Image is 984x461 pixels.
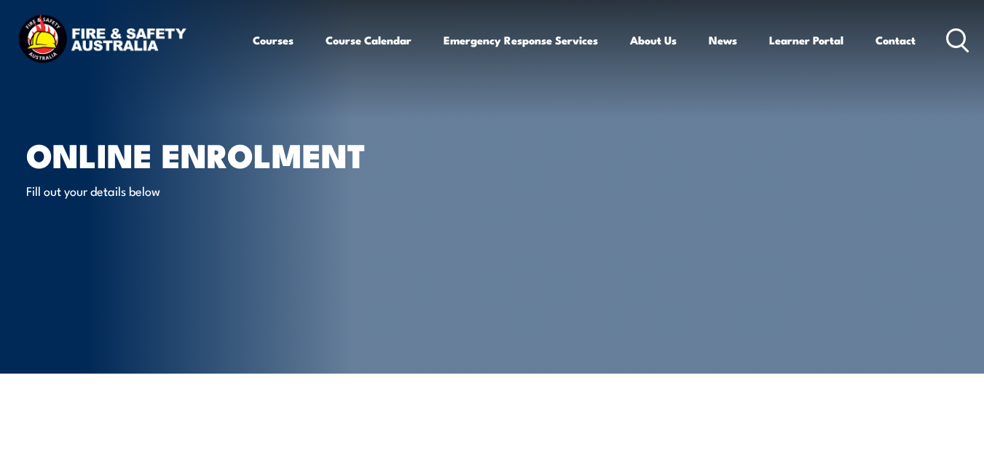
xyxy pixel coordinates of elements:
[26,140,386,168] h1: Online Enrolment
[253,23,294,58] a: Courses
[630,23,677,58] a: About Us
[875,23,916,58] a: Contact
[444,23,598,58] a: Emergency Response Services
[326,23,412,58] a: Course Calendar
[26,182,292,199] p: Fill out your details below
[709,23,737,58] a: News
[769,23,843,58] a: Learner Portal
